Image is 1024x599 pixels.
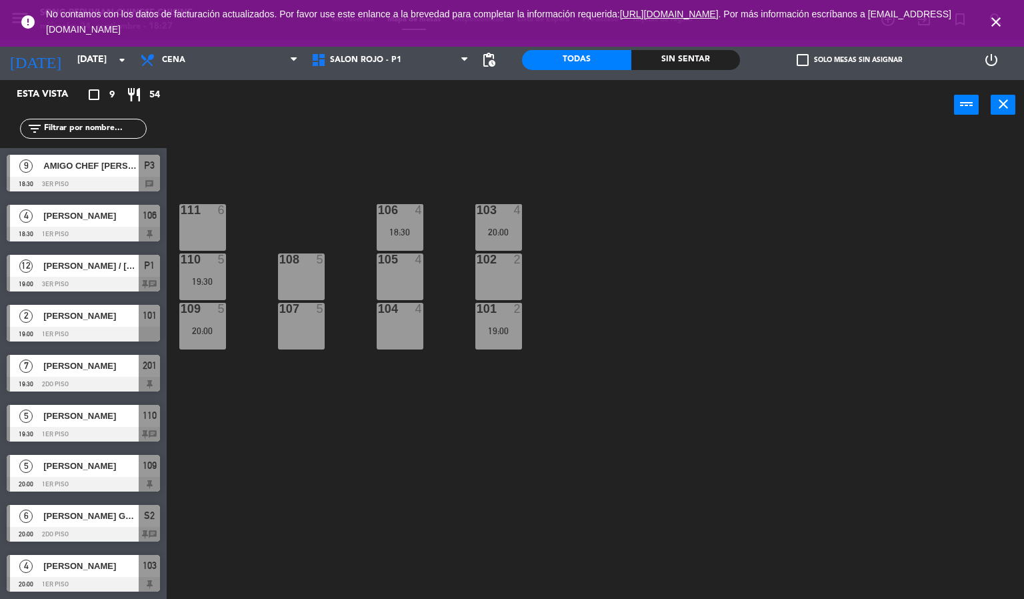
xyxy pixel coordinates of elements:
span: 9 [19,159,33,173]
span: 7 [19,360,33,373]
div: 2 [514,253,522,265]
span: [PERSON_NAME] [43,409,139,423]
div: Esta vista [7,87,96,103]
div: 6 [218,204,226,216]
div: 104 [378,303,379,315]
span: 5 [19,460,33,473]
button: close [991,95,1015,115]
div: 4 [514,204,522,216]
span: [PERSON_NAME] [43,459,139,473]
button: power_input [954,95,979,115]
div: 106 [378,204,379,216]
span: 106 [143,207,157,223]
span: AMIGO CHEF [PERSON_NAME] [43,159,139,173]
span: 103 [143,558,157,574]
i: power_input [959,96,975,112]
div: 5 [218,253,226,265]
i: close [995,96,1011,112]
i: arrow_drop_down [114,52,130,68]
span: 4 [19,560,33,573]
i: restaurant [126,87,142,103]
span: 9 [109,87,115,103]
span: pending_actions [481,52,497,68]
a: . Por más información escríbanos a [EMAIL_ADDRESS][DOMAIN_NAME] [46,9,951,35]
div: 5 [317,253,325,265]
span: [PERSON_NAME] GUAYUTO [PERSON_NAME] [43,509,139,523]
div: 20:00 [179,326,226,336]
span: 54 [149,87,160,103]
i: close [988,14,1004,30]
div: 4 [415,303,423,315]
span: 4 [19,209,33,223]
div: Todas [522,50,631,70]
span: 6 [19,510,33,523]
span: 201 [143,358,157,374]
span: SALON ROJO - P1 [330,55,401,65]
span: Cena [162,55,185,65]
i: crop_square [86,87,102,103]
span: [PERSON_NAME] / [PERSON_NAME] [43,259,139,273]
label: Solo mesas sin asignar [797,54,902,66]
span: 5 [19,410,33,423]
div: 19:30 [179,277,226,286]
div: 20:00 [475,227,522,237]
div: 105 [378,253,379,265]
div: 19:00 [475,326,522,336]
div: 107 [279,303,280,315]
i: error [20,14,36,30]
span: P1 [144,257,155,273]
div: 18:30 [377,227,423,237]
i: filter_list [27,121,43,137]
div: Sin sentar [631,50,741,70]
span: [PERSON_NAME] [43,559,139,573]
span: check_box_outline_blank [797,54,809,66]
div: 2 [514,303,522,315]
i: power_settings_new [983,52,999,68]
div: 5 [317,303,325,315]
span: 101 [143,308,157,324]
span: [PERSON_NAME] [43,359,139,373]
span: 12 [19,259,33,273]
a: [URL][DOMAIN_NAME] [620,9,719,19]
span: [PERSON_NAME] [43,209,139,223]
span: [PERSON_NAME] [43,309,139,323]
span: P3 [144,157,155,173]
div: 108 [279,253,280,265]
div: 5 [218,303,226,315]
input: Filtrar por nombre... [43,121,146,136]
span: 110 [143,408,157,424]
span: 109 [143,458,157,474]
span: 2 [19,310,33,323]
div: 4 [415,253,423,265]
span: S2 [144,508,155,524]
div: 4 [415,204,423,216]
span: No contamos con los datos de facturación actualizados. Por favor use este enlance a la brevedad p... [46,9,951,35]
